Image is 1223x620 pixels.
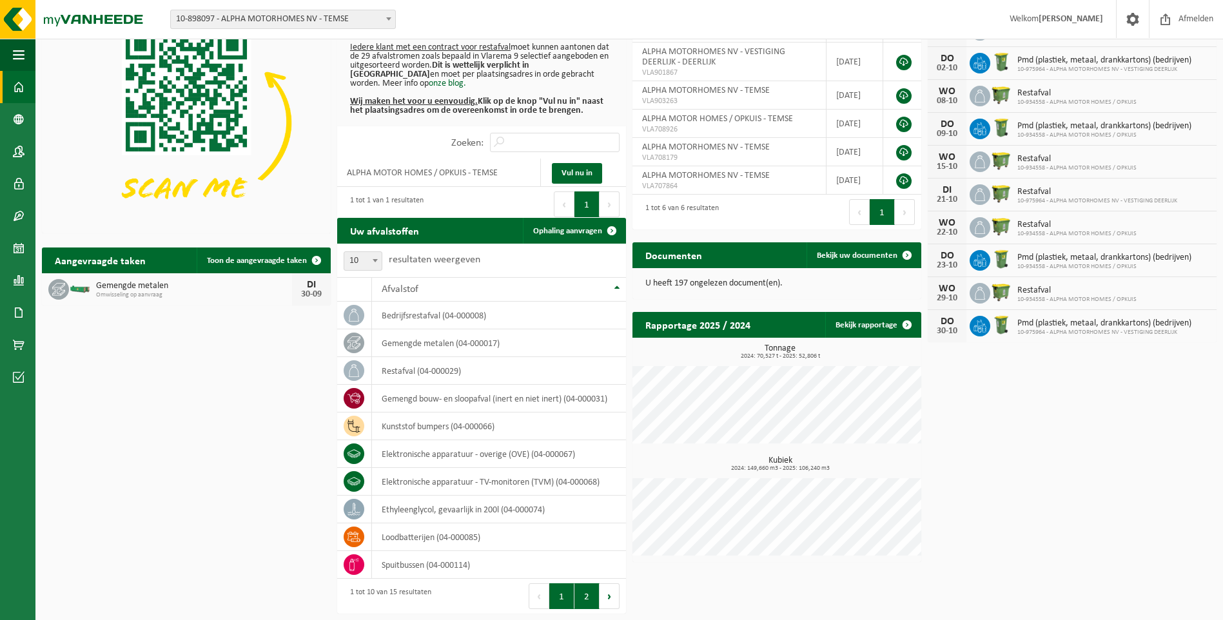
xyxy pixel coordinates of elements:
img: WB-1100-HPE-GN-50 [990,84,1012,106]
p: U heeft 197 ongelezen document(en). [645,279,908,288]
button: Next [600,583,620,609]
span: VLA903263 [642,96,816,106]
h3: Tonnage [639,344,921,360]
span: 10-934558 - ALPHA MOTOR HOMES / OPKUIS [1017,99,1137,106]
strong: [PERSON_NAME] [1039,14,1103,24]
span: 10-975964 - ALPHA MOTORHOMES NV - VESTIGING DEERLIJK [1017,329,1191,336]
td: spuitbussen (04-000114) [372,551,626,579]
span: Restafval [1017,220,1137,230]
u: Iedere klant met een contract voor restafval [350,43,511,52]
td: ethyleenglycol, gevaarlijk in 200l (04-000074) [372,496,626,523]
b: Klik op de knop "Vul nu in" naast het plaatsingsadres om de overeenkomst in orde te brengen. [350,97,603,115]
div: WO [934,284,960,294]
span: Toon de aangevraagde taken [207,257,307,265]
span: 10-975964 - ALPHA MOTORHOMES NV - VESTIGING DEERLIJK [1017,197,1177,205]
span: VLA707864 [642,181,816,191]
b: Dit is wettelijk verplicht in [GEOGRAPHIC_DATA] [350,61,529,79]
div: DI [934,185,960,195]
a: Bekijk uw documenten [807,242,920,268]
td: ALPHA MOTOR HOMES / OPKUIS - TEMSE [337,159,541,187]
h3: Kubiek [639,456,921,472]
td: gemengde metalen (04-000017) [372,329,626,357]
a: Bekijk rapportage [825,312,920,338]
img: WB-0240-HPE-GN-50 [990,51,1012,73]
div: 1 tot 10 van 15 resultaten [344,582,431,610]
div: 22-10 [934,228,960,237]
a: onze blog. [429,79,466,88]
div: WO [934,152,960,162]
img: WB-0240-HPE-GN-50 [990,248,1012,270]
span: ALPHA MOTORHOMES NV - TEMSE [642,171,770,180]
span: Restafval [1017,286,1137,296]
div: 15-10 [934,162,960,171]
div: 30-10 [934,327,960,336]
img: WB-1100-HPE-GN-50 [990,215,1012,237]
div: 09-10 [934,130,960,139]
span: 10-934558 - ALPHA MOTOR HOMES / OPKUIS [1017,131,1191,139]
span: Pmd (plastiek, metaal, drankkartons) (bedrijven) [1017,55,1191,66]
div: DO [934,119,960,130]
div: 08-10 [934,97,960,106]
span: VLA708926 [642,124,816,135]
img: Download de VHEPlus App [42,14,331,231]
div: 29-10 [934,294,960,303]
span: 2024: 149,660 m3 - 2025: 106,240 m3 [639,465,921,472]
h2: Rapportage 2025 / 2024 [632,312,763,337]
img: WB-0240-HPE-GN-50 [990,117,1012,139]
button: Previous [554,191,574,217]
span: Restafval [1017,88,1137,99]
td: [DATE] [827,166,883,195]
td: [DATE] [827,81,883,110]
span: ALPHA MOTORHOMES NV - TEMSE [642,86,770,95]
td: restafval (04-000029) [372,357,626,385]
span: 10-898097 - ALPHA MOTORHOMES NV - TEMSE [171,10,395,28]
span: Pmd (plastiek, metaal, drankkartons) (bedrijven) [1017,121,1191,131]
td: elektronische apparatuur - overige (OVE) (04-000067) [372,440,626,468]
div: DO [934,53,960,64]
span: 10-934558 - ALPHA MOTOR HOMES / OPKUIS [1017,296,1137,304]
div: DI [298,280,324,290]
div: DO [934,251,960,261]
span: 10-898097 - ALPHA MOTORHOMES NV - TEMSE [170,10,396,29]
h2: Documenten [632,242,715,267]
span: 10-975964 - ALPHA MOTORHOMES NV - VESTIGING DEERLIJK [1017,66,1191,73]
div: DO [934,316,960,327]
label: Zoeken: [451,138,484,148]
div: 02-10 [934,64,960,73]
span: Pmd (plastiek, metaal, drankkartons) (bedrijven) [1017,318,1191,329]
button: Previous [529,583,549,609]
img: WB-0240-HPE-GN-50 [990,314,1012,336]
button: Previous [849,199,870,225]
span: Ophaling aanvragen [533,227,602,235]
button: 2 [574,583,600,609]
a: Ophaling aanvragen [523,218,625,244]
span: Restafval [1017,154,1137,164]
div: WO [934,218,960,228]
a: Toon de aangevraagde taken [197,247,329,273]
td: elektronische apparatuur - TV-monitoren (TVM) (04-000068) [372,468,626,496]
span: 10 [344,252,382,270]
span: Pmd (plastiek, metaal, drankkartons) (bedrijven) [1017,253,1191,263]
span: 10-934558 - ALPHA MOTOR HOMES / OPKUIS [1017,263,1191,271]
div: 1 tot 1 van 1 resultaten [344,190,424,218]
a: Vul nu in [552,163,602,184]
span: Restafval [1017,187,1177,197]
button: 1 [870,199,895,225]
span: VLA901867 [642,68,816,78]
u: Wij maken het voor u eenvoudig. [350,97,478,106]
span: 10-934558 - ALPHA MOTOR HOMES / OPKUIS [1017,164,1137,172]
td: loodbatterijen (04-000085) [372,523,626,551]
button: Next [600,191,620,217]
td: [DATE] [827,110,883,138]
td: bedrijfsrestafval (04-000008) [372,302,626,329]
div: 23-10 [934,261,960,270]
img: WB-1100-HPE-GN-50 [990,150,1012,171]
span: Afvalstof [382,284,418,295]
div: WO [934,86,960,97]
h2: Uw afvalstoffen [337,218,432,243]
p: moet kunnen aantonen dat de 29 afvalstromen zoals bepaald in Vlarema 9 selectief aangeboden en ui... [350,25,613,115]
span: Gemengde metalen [96,281,292,291]
button: 1 [549,583,574,609]
div: 21-10 [934,195,960,204]
span: Bekijk uw documenten [817,251,897,260]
